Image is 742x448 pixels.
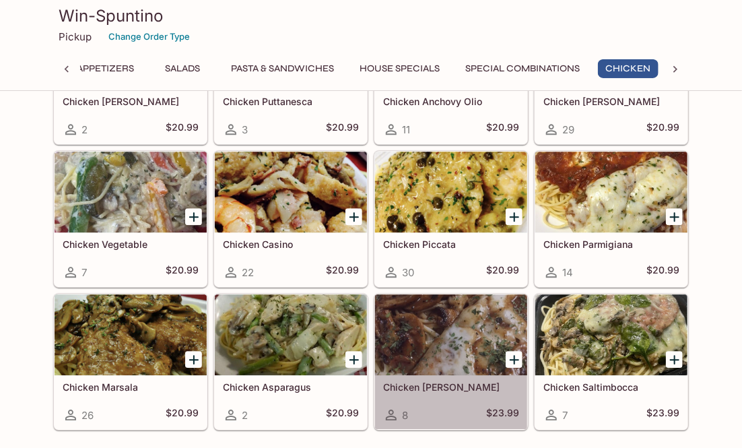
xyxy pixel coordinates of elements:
span: 11 [402,123,410,136]
button: Add Chicken Asparagus [345,351,362,368]
a: Chicken Asparagus2$20.99 [214,294,368,430]
a: Chicken Parmigiana14$20.99 [535,151,688,287]
h5: $20.99 [326,121,359,137]
button: Salads [152,59,213,78]
span: 30 [402,266,414,279]
h5: Chicken Puttanesca [223,96,359,107]
button: Special Combinations [458,59,587,78]
button: Chicken [598,59,659,78]
h5: Chicken Vegetable [63,238,199,250]
h5: Chicken Anchovy Olio [383,96,519,107]
button: Add Chicken Casino [345,208,362,225]
h5: Chicken [PERSON_NAME] [63,96,199,107]
button: House Specials [352,59,447,78]
a: Chicken Marsala26$20.99 [54,294,207,430]
h5: $20.99 [326,264,359,280]
span: 14 [562,266,573,279]
span: 29 [562,123,574,136]
a: Chicken Vegetable7$20.99 [54,151,207,287]
span: 2 [81,123,88,136]
h5: $20.99 [486,264,519,280]
h5: Chicken [PERSON_NAME] [383,381,519,393]
a: Chicken [PERSON_NAME]8$23.99 [374,294,528,430]
span: 22 [242,266,254,279]
h5: Chicken Piccata [383,238,519,250]
button: Add Chicken Sorrentino [506,351,522,368]
h5: $20.99 [166,407,199,423]
span: 7 [562,409,568,422]
button: Add Chicken Vegetable [185,208,202,225]
h3: Win-Spuntino [59,5,683,26]
h5: Chicken [PERSON_NAME] [543,96,679,107]
div: Chicken Piccata [375,152,527,232]
button: Add Chicken Saltimbocca [666,351,683,368]
div: Chicken Saltimbocca [535,294,687,375]
span: 8 [402,409,408,422]
span: 2 [242,409,248,422]
span: 26 [81,409,94,422]
h5: Chicken Marsala [63,381,199,393]
div: Chicken Vegetable [55,152,207,232]
button: Add Chicken Marsala [185,351,202,368]
h5: Chicken Saltimbocca [543,381,679,393]
h5: $20.99 [166,264,199,280]
h5: $20.99 [166,121,199,137]
div: Chicken Marsala [55,294,207,375]
h5: $20.99 [646,121,679,137]
a: Chicken Piccata30$20.99 [374,151,528,287]
h5: Chicken Casino [223,238,359,250]
p: Pickup [59,30,92,43]
h5: $23.99 [486,407,519,423]
span: 7 [81,266,87,279]
button: Pasta & Sandwiches [224,59,341,78]
h5: $23.99 [646,407,679,423]
div: Chicken Parmigiana [535,152,687,232]
span: 3 [242,123,248,136]
button: Add Chicken Piccata [506,208,522,225]
h5: $20.99 [646,264,679,280]
h5: $20.99 [326,407,359,423]
a: Chicken Saltimbocca7$23.99 [535,294,688,430]
h5: Chicken Asparagus [223,381,359,393]
button: Change Order Type [102,26,196,47]
h5: Chicken Parmigiana [543,238,679,250]
button: Add Chicken Parmigiana [666,208,683,225]
div: Chicken Asparagus [215,294,367,375]
div: Chicken Sorrentino [375,294,527,375]
h5: $20.99 [486,121,519,137]
div: Chicken Casino [215,152,367,232]
button: Appetizers [69,59,141,78]
a: Chicken Casino22$20.99 [214,151,368,287]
